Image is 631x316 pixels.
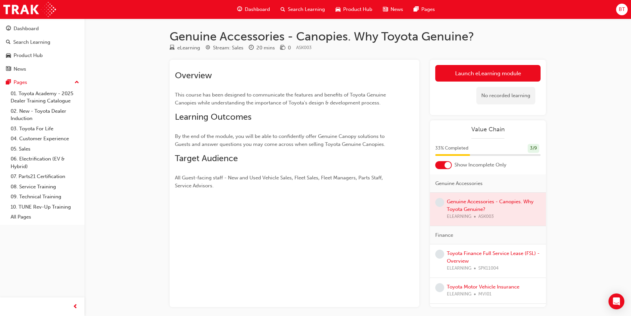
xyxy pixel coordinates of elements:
[447,250,540,264] a: Toyota Finance Full Service Lease (FSL) - Overview
[281,5,285,14] span: search-icon
[280,45,285,51] span: money-icon
[170,44,200,52] div: Type
[175,112,251,122] span: Learning Outcomes
[435,283,444,292] span: learningRecordVerb_NONE-icon
[175,92,387,106] span: This course has been designed to communicate the features and benefits of Toyota Genuine Canopies...
[296,45,312,50] span: Learning resource code
[13,38,50,46] div: Search Learning
[3,23,82,35] a: Dashboard
[175,153,238,163] span: Target Audience
[288,6,325,13] span: Search Learning
[330,3,378,16] a: car-iconProduct Hub
[383,5,388,14] span: news-icon
[414,5,419,14] span: pages-icon
[421,6,435,13] span: Pages
[14,25,39,32] div: Dashboard
[8,89,82,106] a: 01. Toyota Academy - 2025 Dealer Training Catalogue
[3,76,82,89] button: Pages
[435,145,468,152] span: 33 % Completed
[8,124,82,134] a: 03. Toyota For Life
[478,265,499,272] span: SPK11004
[435,250,444,259] span: learningRecordVerb_NONE-icon
[435,231,453,239] span: Finance
[249,44,275,52] div: Duration
[14,52,43,59] div: Product Hub
[245,6,270,13] span: Dashboard
[256,44,275,52] div: 20 mins
[175,70,212,81] span: Overview
[237,5,242,14] span: guage-icon
[205,45,210,51] span: target-icon
[170,29,546,44] h1: Genuine Accessories - Canopies. Why Toyota Genuine?
[6,39,11,45] span: search-icon
[213,44,243,52] div: Stream: Sales
[275,3,330,16] a: search-iconSearch Learning
[75,78,79,87] span: up-icon
[8,134,82,144] a: 04. Customer Experience
[232,3,275,16] a: guage-iconDashboard
[447,284,519,290] a: Toyota Motor Vehicle Insurance
[3,2,56,17] img: Trak
[447,265,471,272] span: ELEARNING
[8,106,82,124] a: 02. New - Toyota Dealer Induction
[14,65,26,73] div: News
[435,198,444,207] span: learningRecordVerb_NONE-icon
[378,3,408,16] a: news-iconNews
[3,21,82,76] button: DashboardSearch LearningProduct HubNews
[336,5,341,14] span: car-icon
[478,290,492,298] span: MVI01
[175,175,384,189] span: All Guest-facing staff - New and Used Vehicle Sales, Fleet Sales, Fleet Managers, Parts Staff, Se...
[73,303,78,311] span: prev-icon
[288,44,291,52] div: 0
[177,44,200,52] div: eLearning
[435,65,541,82] a: Launch eLearning module
[14,79,27,86] div: Pages
[608,293,624,309] div: Open Intercom Messenger
[8,171,82,182] a: 07. Parts21 Certification
[391,6,403,13] span: News
[408,3,440,16] a: pages-iconPages
[447,290,471,298] span: ELEARNING
[3,49,82,62] a: Product Hub
[435,180,483,187] span: Genuine Accessories
[6,26,11,32] span: guage-icon
[435,126,541,133] a: Value Chain
[454,161,506,169] span: Show Incomplete Only
[8,154,82,171] a: 06. Electrification (EV & Hybrid)
[616,4,628,15] button: BT
[343,6,372,13] span: Product Hub
[6,53,11,59] span: car-icon
[8,202,82,212] a: 10. TUNE Rev-Up Training
[3,63,82,75] a: News
[528,144,539,153] div: 3 / 9
[3,36,82,48] a: Search Learning
[8,182,82,192] a: 08. Service Training
[619,6,625,13] span: BT
[6,80,11,86] span: pages-icon
[170,45,175,51] span: learningResourceType_ELEARNING-icon
[8,144,82,154] a: 05. Sales
[205,44,243,52] div: Stream
[8,212,82,222] a: All Pages
[249,45,254,51] span: clock-icon
[175,133,386,147] span: By the end of the module, you will be able to confidently offer Genuine Canopy solutions to Guest...
[280,44,291,52] div: Price
[476,87,535,104] div: No recorded learning
[6,66,11,72] span: news-icon
[8,192,82,202] a: 09. Technical Training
